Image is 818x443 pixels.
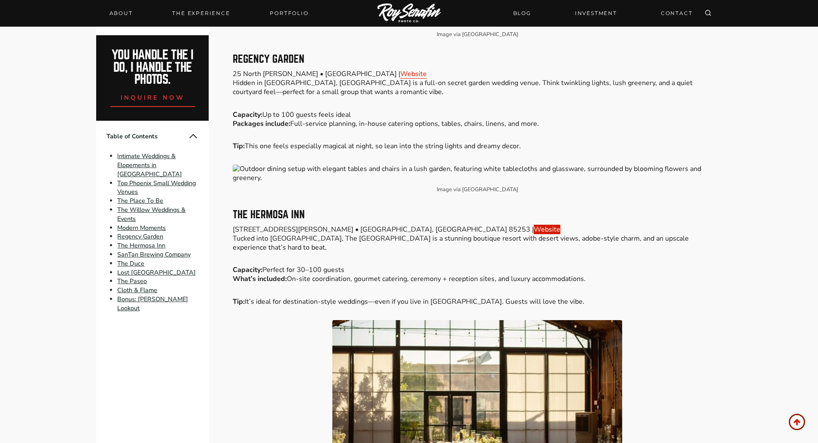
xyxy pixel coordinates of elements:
[117,205,185,223] a: The Willow Weddings & Events
[233,266,721,284] p: Perfect for 30–100 guests On-site coordination, gourmet catering, ceremony + reception sites, and...
[265,7,313,19] a: Portfolio
[121,93,185,102] span: inquire now
[233,185,721,194] figcaption: Image via [GEOGRAPHIC_DATA]
[117,232,163,241] a: Regency Garden
[570,6,622,21] a: INVESTMENT
[400,69,427,79] a: Website
[377,3,441,24] img: Logo of Roy Serafin Photo Co., featuring stylized text in white on a light background, representi...
[117,268,196,277] a: Lost [GEOGRAPHIC_DATA]
[233,165,721,183] img: Best Small Wedding Venues in Phoenix, AZ (Intimate & Micro Weddings) 6
[233,142,721,151] p: This one feels especially magical at night, so lean into the string lights and dreamy decor.
[233,110,721,128] p: Up to 100 guests feels ideal Full-service planning, in-house catering options, tables, chairs, li...
[233,30,721,39] figcaption: Image via [GEOGRAPHIC_DATA]
[117,295,188,312] a: Bonus: [PERSON_NAME] Lookout
[117,196,163,205] a: The Place To Be
[233,141,245,151] strong: Tip:
[233,110,262,119] strong: Capacity:
[117,241,165,250] a: The Hermosa Inn
[117,223,166,232] a: Modern Moments
[117,250,191,259] a: SanTan Brewing Company
[233,265,262,275] strong: Capacity:
[789,414,805,430] a: Scroll to top
[233,210,721,220] h3: The Hermosa Inn
[117,259,144,268] a: The Duce
[656,6,698,21] a: CONTACT
[534,225,560,234] a: Website
[233,297,721,306] p: It’s ideal for destination-style weddings—even if you live in [GEOGRAPHIC_DATA]. Guests will love...
[233,54,721,64] h3: Regency Garden
[117,277,147,286] a: The Paseo
[96,121,209,323] nav: Table of Contents
[117,179,196,196] a: Top Phoenix Small Wedding Venues
[702,7,714,19] button: View Search Form
[508,6,698,21] nav: Secondary Navigation
[106,132,188,141] span: Table of Contents
[104,7,314,19] nav: Primary Navigation
[508,6,536,21] a: BLOG
[233,297,245,306] strong: Tip:
[110,86,195,107] a: inquire now
[233,274,287,284] strong: What’s included:
[167,7,235,19] a: THE EXPERIENCE
[233,70,721,96] p: 25 North [PERSON_NAME] • [GEOGRAPHIC_DATA] | Hidden in [GEOGRAPHIC_DATA], [GEOGRAPHIC_DATA] is a ...
[106,49,200,86] h2: You handle the i do, I handle the photos.
[188,131,198,141] button: Collapse Table of Contents
[104,7,138,19] a: About
[233,225,721,252] p: [STREET_ADDRESS][PERSON_NAME] • [GEOGRAPHIC_DATA], [GEOGRAPHIC_DATA] 85253 | Tucked into [GEOGRAP...
[233,119,290,128] strong: Packages include:
[117,286,157,294] a: Cloth & Flame
[117,152,182,178] a: Intimate Weddings & Elopements in [GEOGRAPHIC_DATA]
